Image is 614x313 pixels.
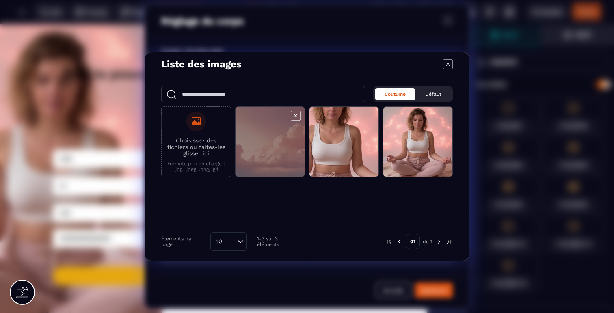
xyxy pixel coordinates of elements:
h1: Et si tu pouvais transformer ta vie un souffle à la fois [61,38,366,77]
button: JE M'INSCRIS [53,242,374,261]
h2: MASTERCLASS SIGNATURE - [DATE] 20h I Pas de replay - [61,77,366,105]
img: prev [385,238,393,245]
span: Coutume [385,91,406,97]
p: Choisissez des fichiers ou faites-les glisser ici [166,137,227,157]
p: Formats pris en charge : .jpg, .jpeg, .png, .gif [166,161,227,172]
input: Search for option [225,237,236,246]
img: prev [396,238,403,245]
p: 1-3 sur 3 éléments [257,236,301,247]
p: Éléments par page [161,236,206,247]
img: next [445,238,453,245]
div: Search for option [210,232,247,251]
p: de 1 [423,238,432,245]
img: next [435,238,443,245]
h4: Liste des images [161,58,242,70]
p: 01 [406,234,420,249]
span: 10 [214,237,225,246]
span: Défaut [425,91,441,97]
